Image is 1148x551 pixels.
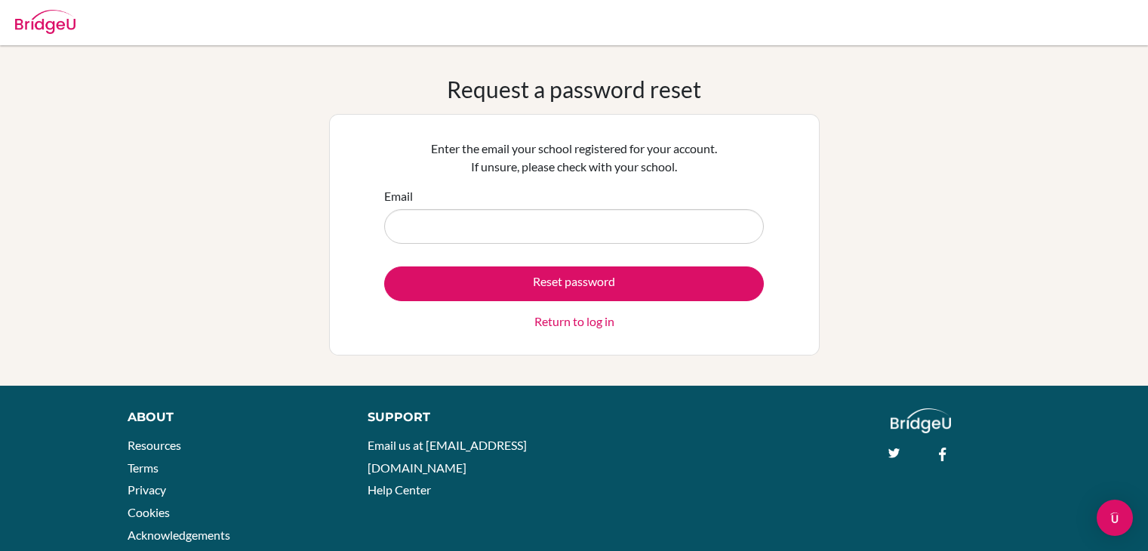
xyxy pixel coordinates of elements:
img: Bridge-U [15,10,75,34]
img: logo_white@2x-f4f0deed5e89b7ecb1c2cc34c3e3d731f90f0f143d5ea2071677605dd97b5244.png [891,408,952,433]
div: About [128,408,334,426]
a: Help Center [368,482,431,497]
a: Cookies [128,505,170,519]
h1: Request a password reset [447,75,701,103]
a: Email us at [EMAIL_ADDRESS][DOMAIN_NAME] [368,438,527,475]
a: Acknowledgements [128,528,230,542]
p: Enter the email your school registered for your account. If unsure, please check with your school. [384,140,764,176]
a: Return to log in [534,312,614,331]
a: Resources [128,438,181,452]
div: Open Intercom Messenger [1097,500,1133,536]
a: Terms [128,460,159,475]
label: Email [384,187,413,205]
a: Privacy [128,482,166,497]
div: Support [368,408,558,426]
button: Reset password [384,266,764,301]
